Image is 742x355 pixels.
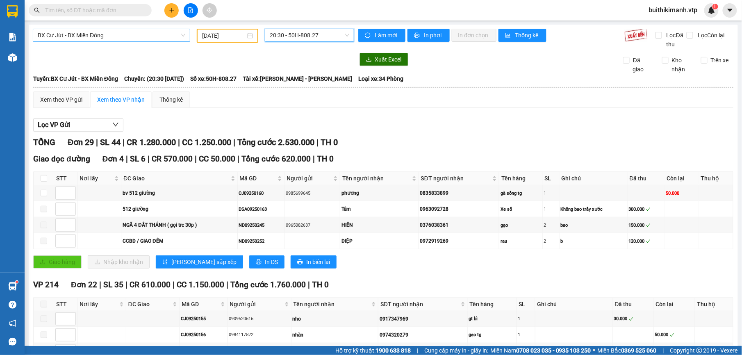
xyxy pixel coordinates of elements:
[184,3,198,18] button: file-add
[207,7,212,13] span: aim
[375,31,399,40] span: Làm mới
[501,238,541,245] div: rau
[366,57,372,63] span: download
[498,29,546,42] button: bar-chartThống kê
[123,174,229,183] span: ĐC Giao
[544,190,558,197] div: 1
[190,74,237,83] span: Số xe: 50H-808.27
[156,255,243,269] button: sort-ascending[PERSON_NAME] sắp xếp
[8,282,17,291] img: warehouse-icon
[340,217,419,233] td: HIÊN
[203,3,217,18] button: aim
[452,29,496,42] button: In đơn chọn
[424,346,488,355] span: Cung cấp máy in - giấy in:
[265,257,278,266] span: In DS
[33,137,55,147] span: TỔNG
[380,315,466,323] div: 0917347969
[34,7,40,13] span: search
[123,189,236,197] div: bv 512 giường
[8,53,17,62] img: warehouse-icon
[88,255,150,269] button: downloadNhập kho nhận
[240,174,276,183] span: Mã GD
[239,206,283,213] div: DSA09250163
[419,185,499,201] td: 0835833899
[341,221,417,229] div: HIÊN
[229,331,289,338] div: 0984117522
[199,154,235,164] span: CC 50.000
[358,74,403,83] span: Loại xe: 34 Phòng
[708,7,715,14] img: icon-new-feature
[159,95,183,104] div: Thống kê
[54,298,77,311] th: STT
[515,31,540,40] span: Thống kê
[123,237,236,245] div: CCBD / GIAO ĐÊM
[83,31,116,37] span: CJ09250168
[665,172,699,185] th: Còn lại
[9,301,16,309] span: question-circle
[321,137,338,147] span: TH 0
[169,7,175,13] span: plus
[128,300,171,309] span: ĐC Giao
[202,31,246,40] input: 13/09/2025
[424,31,443,40] span: In phơi
[708,56,732,65] span: Trên xe
[97,95,145,104] div: Xem theo VP nhận
[624,29,648,42] img: 9k=
[593,349,596,352] span: ⚪️
[629,206,663,213] div: 300.000
[419,201,499,217] td: 0963092728
[294,300,370,309] span: Tên người nhận
[340,201,419,217] td: Tâm
[148,154,150,164] span: |
[238,217,285,233] td: ND09250245
[420,221,498,229] div: 0376038361
[629,238,663,245] div: 120.000
[38,29,185,41] span: BX Cư Jút - BX Miền Đông
[518,315,534,322] div: 1
[723,3,737,18] button: caret-down
[646,223,651,228] span: check
[28,49,95,55] strong: BIÊN NHẬN GỬI HÀNG HOÁ
[469,331,515,338] div: gạo tg
[699,172,733,185] th: Thu hộ
[468,298,517,311] th: Tên hàng
[21,13,66,44] strong: CÔNG TY TNHH [GEOGRAPHIC_DATA] 214 QL13 - P.26 - Q.BÌNH THẠNH - TP HCM 1900888606
[102,154,124,164] span: Đơn 4
[7,5,18,18] img: logo-vxr
[628,172,665,185] th: Đã thu
[164,3,179,18] button: plus
[249,255,285,269] button: printerIn DS
[80,300,118,309] span: Nơi lấy
[33,75,118,82] b: Tuyến: BX Cư Jút - BX Miền Đông
[518,331,534,338] div: 1
[9,338,16,346] span: message
[342,174,410,183] span: Tên người nhận
[646,239,651,243] span: check
[99,280,101,289] span: |
[229,315,289,322] div: 0909520616
[505,32,512,39] span: bar-chart
[669,56,695,74] span: Kho nhận
[71,280,97,289] span: Đơn 22
[544,238,558,245] div: 2
[340,185,419,201] td: phương
[181,315,226,322] div: CJ09250155
[180,327,228,343] td: CJ09250156
[112,121,119,128] span: down
[8,57,17,69] span: Nơi gửi:
[663,31,687,49] span: Lọc Đã thu
[655,331,693,338] div: 50.000
[694,31,726,40] span: Lọc Còn lại
[173,280,175,289] span: |
[9,319,16,327] span: notification
[621,347,657,354] strong: 0369 525 060
[535,298,613,311] th: Ghi chú
[695,298,733,311] th: Thu hộ
[177,280,224,289] span: CC 1.150.000
[317,154,334,164] span: TH 0
[238,201,285,217] td: DSA09250163
[341,237,417,245] div: DIỆP
[130,280,171,289] span: CR 610.000
[417,346,418,355] span: |
[38,120,70,130] span: Lọc VP Gửi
